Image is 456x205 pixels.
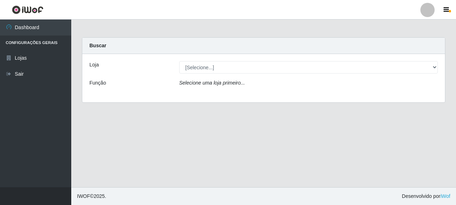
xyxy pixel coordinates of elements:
label: Loja [89,61,99,69]
strong: Buscar [89,43,106,48]
img: CoreUI Logo [12,5,43,14]
span: © 2025 . [77,193,106,200]
a: iWof [440,193,450,199]
span: IWOF [77,193,90,199]
span: Desenvolvido por [402,193,450,200]
label: Função [89,79,106,87]
i: Selecione uma loja primeiro... [179,80,245,86]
